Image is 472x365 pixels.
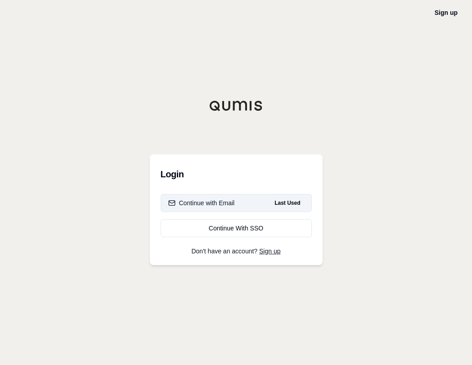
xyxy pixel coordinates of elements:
h3: Login [161,165,312,183]
a: Continue With SSO [161,219,312,237]
div: Continue with Email [168,198,235,207]
a: Sign up [259,248,280,255]
img: Qumis [209,100,263,111]
button: Continue with EmailLast Used [161,194,312,212]
span: Last Used [271,198,304,208]
div: Continue With SSO [168,224,304,233]
p: Don't have an account? [161,248,312,254]
a: Sign up [435,9,458,16]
